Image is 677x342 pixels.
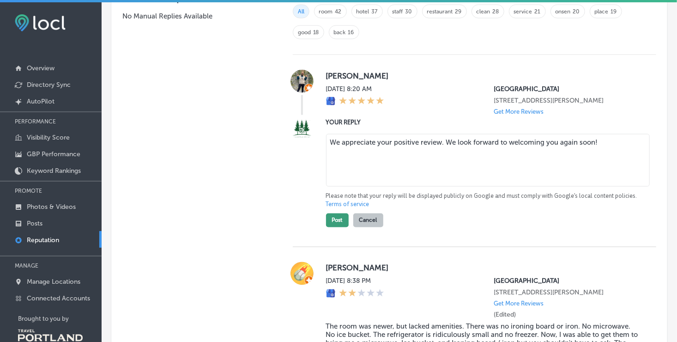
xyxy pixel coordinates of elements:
p: Cedartree Hotel [494,277,641,285]
a: onsen [556,8,571,15]
a: 19 [611,8,617,15]
a: service [514,8,532,15]
a: back [334,29,346,36]
p: Get More Reviews [494,300,544,307]
a: 28 [493,8,499,15]
p: Reputation [27,236,59,244]
a: 16 [348,29,354,36]
a: hotel [357,8,369,15]
p: Connected Accounts [27,294,90,302]
p: Please note that your reply will be displayed publicly on Google and must comply with Google's lo... [326,192,641,209]
button: Post [326,214,349,227]
a: place [595,8,609,15]
a: 37 [372,8,378,15]
p: Manage Locations [27,278,80,286]
p: Cedartree Hotel [494,85,641,93]
a: room [319,8,333,15]
p: Keyword Rankings [27,167,81,175]
a: 21 [535,8,541,15]
textarea: We appreciate your positive review. We look forward to welcoming you again soon! [326,134,650,187]
img: fda3e92497d09a02dc62c9cd864e3231.png [15,14,66,31]
label: YOUR REPLY [326,119,641,126]
a: good [298,29,311,36]
p: AutoPilot [27,98,54,105]
span: All [293,5,309,18]
img: Image [290,117,314,140]
label: [DATE] 8:20 AM [326,85,384,93]
label: (Edited) [494,311,516,319]
a: 30 [405,8,412,15]
label: [DATE] 8:38 PM [326,277,384,285]
a: staff [393,8,403,15]
a: 29 [455,8,462,15]
a: restaurant [427,8,453,15]
label: [PERSON_NAME] [326,263,641,273]
a: 20 [573,8,580,15]
p: No Manual Replies Available [122,11,263,21]
p: 4901 NE Five Oaks Dr [494,97,641,104]
p: Posts [27,220,42,227]
p: Photos & Videos [27,203,76,211]
p: Overview [27,64,54,72]
a: Terms of service [326,201,369,209]
p: GBP Performance [27,150,80,158]
img: Travel Portland [18,330,83,342]
button: Cancel [353,214,383,227]
p: 4901 NE Five Oaks Dr [494,289,641,297]
a: 18 [313,29,319,36]
div: 5 Stars [339,97,384,107]
p: Directory Sync [27,81,71,89]
label: [PERSON_NAME] [326,71,641,80]
div: 2 Stars [339,289,384,299]
a: 42 [335,8,342,15]
a: clean [477,8,490,15]
p: Visibility Score [27,134,70,141]
p: Brought to you by [18,315,102,322]
p: Get More Reviews [494,108,544,115]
